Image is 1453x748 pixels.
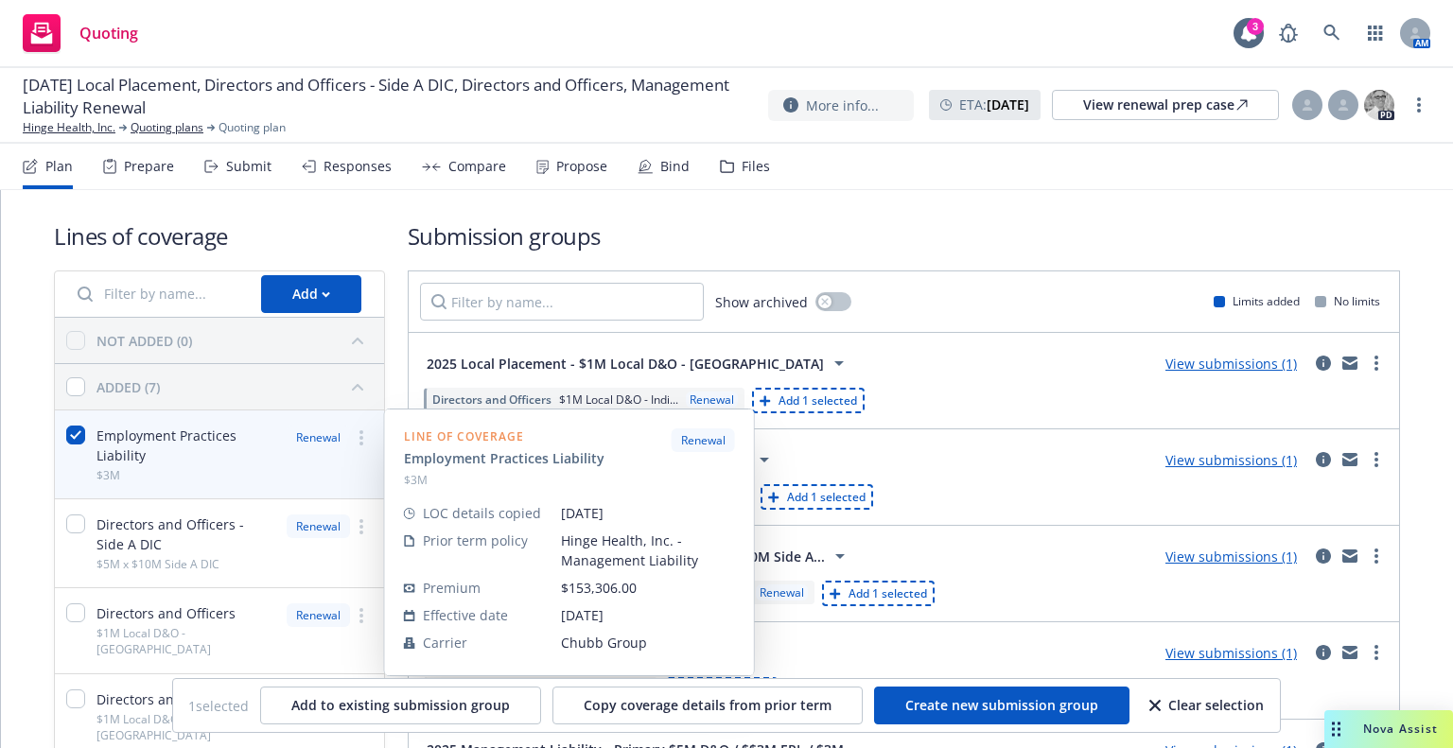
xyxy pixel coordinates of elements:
a: circleInformation [1312,352,1335,374]
div: View renewal prep case [1083,91,1248,119]
a: Search [1313,14,1351,52]
div: Renewal [686,391,738,408]
div: Drag to move [1324,710,1348,748]
a: mail [1339,352,1361,374]
div: Compare [448,159,506,174]
span: 1 selected [188,696,249,716]
div: Limits added [1214,293,1300,309]
button: Add to existing submission group [260,687,541,724]
span: More info... [806,96,879,115]
span: $1M Local D&O - Indi... [559,391,678,408]
strong: [DATE] [987,96,1029,113]
span: Add 1 selected [849,585,927,601]
input: Filter by name... [420,283,704,321]
span: ETA : [959,95,1029,114]
a: circleInformation [1312,545,1335,567]
a: more [1365,352,1388,374]
span: Quoting plan [219,119,286,136]
h1: Submission groups [408,220,1400,252]
span: Copy coverage details from prior term [584,696,832,714]
button: ADDED (7) [96,372,373,402]
a: more [1365,545,1388,567]
span: $1M Local D&O - [GEOGRAPHIC_DATA] [96,625,275,657]
span: Directors and Officers [96,603,236,623]
span: Add to existing submission group [291,696,510,714]
a: more [350,426,373,449]
a: View submissions (1) [1165,548,1297,565]
a: Quoting [15,7,146,60]
a: View submissions (1) [1165,644,1297,662]
span: Directors and Officers - Side A DIC [96,514,275,554]
button: NOT ADDED (0) [96,325,373,356]
div: Clear selection [1149,687,1264,723]
button: 2025 Local Placement - $1M Local D&O - [GEOGRAPHIC_DATA] [420,344,857,382]
button: Create new submission group [874,687,1129,724]
div: Prepare [124,159,174,174]
span: $3M [96,467,120,483]
a: mail [1339,448,1361,471]
a: more [350,604,373,627]
div: Renewal [287,426,350,449]
button: Nova Assist [1324,710,1453,748]
h1: Lines of coverage [54,220,385,252]
a: Report a Bug [1269,14,1307,52]
span: $5M x $10M Side A DIC [96,556,219,572]
div: Propose [556,159,607,174]
a: View submissions (1) [1165,355,1297,373]
span: 2025 Local Placement - $1M Local D&O - [GEOGRAPHIC_DATA] [427,354,824,374]
div: No limits [1315,293,1380,309]
a: more [1408,94,1430,116]
div: 3 [1247,18,1264,35]
img: photo [1364,90,1394,120]
a: circleInformation [1312,641,1335,664]
a: Switch app [1357,14,1394,52]
span: Quoting [79,26,138,41]
a: more [1365,641,1388,664]
a: View submissions (1) [1165,451,1297,469]
span: Nova Assist [1363,721,1438,737]
span: Directors and Officers [432,391,551,408]
div: Renewal [287,514,350,538]
span: Show archived [715,292,808,312]
button: More info... [768,90,914,121]
span: Employment Practices Liability [96,426,275,465]
div: Submit [226,159,271,174]
a: Hinge Health, Inc. [23,119,115,136]
a: more [350,515,373,538]
div: Responses [324,159,392,174]
button: Clear selection [1148,687,1265,724]
a: View renewal prep case [1052,90,1279,120]
div: Bind [660,159,690,174]
span: [DATE] Local Placement, Directors and Officers - Side A DIC, Directors and Officers, Management L... [23,74,753,119]
span: $1M Local D&O - [GEOGRAPHIC_DATA] [96,711,275,743]
a: mail [1339,641,1361,664]
a: more [1365,448,1388,471]
span: Add 1 selected [779,392,857,409]
div: Plan [45,159,73,174]
input: Filter by name... [66,275,250,313]
div: Renewal [287,603,350,627]
div: ADDED (7) [96,377,160,397]
div: Files [742,159,770,174]
a: Quoting plans [131,119,203,136]
div: Renewal [756,584,808,600]
div: Add [292,276,330,312]
span: Add 1 selected [787,489,866,505]
span: Create new submission group [905,696,1098,714]
button: Add [261,275,361,313]
button: Copy coverage details from prior term [552,687,863,724]
div: NOT ADDED (0) [96,331,192,351]
span: Directors and Officers [96,689,236,709]
a: mail [1339,545,1361,567]
a: circleInformation [1312,448,1335,471]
